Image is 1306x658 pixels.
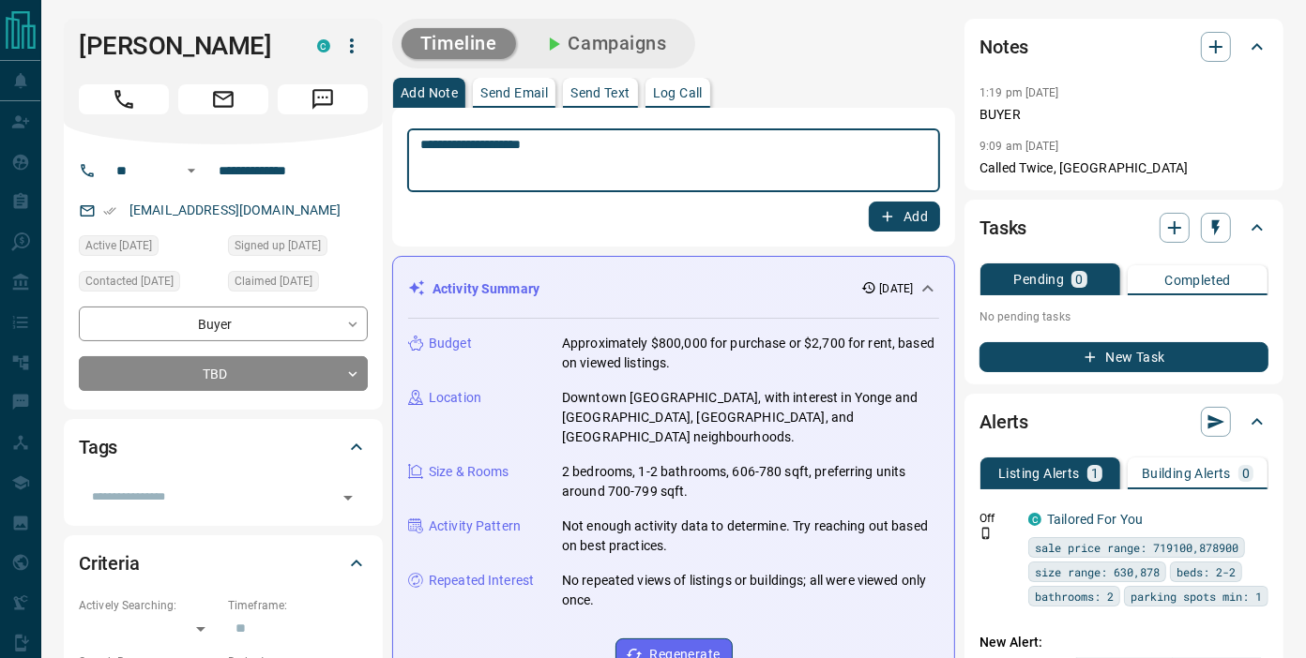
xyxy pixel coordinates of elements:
[570,86,630,99] p: Send Text
[480,86,548,99] p: Send Email
[653,86,703,99] p: Log Call
[979,510,1017,527] p: Off
[1035,562,1160,581] span: size range: 630,878
[79,307,368,341] div: Buyer
[228,271,368,297] div: Fri Sep 12 2025
[979,158,1268,178] p: Called Twice, [GEOGRAPHIC_DATA]
[129,202,342,217] a: [EMAIL_ADDRESS][DOMAIN_NAME]
[278,84,368,114] span: Message
[79,541,368,586] div: Criteria
[562,462,939,501] p: 2 bedrooms, 1-2 bathrooms, 606-780 sqft, preferring units around 700-799 sqft.
[79,425,368,470] div: Tags
[429,462,509,482] p: Size & Rooms
[429,516,521,536] p: Activity Pattern
[562,334,939,373] p: Approximately $800,000 for purchase or $2,700 for rent, based on viewed listings.
[180,159,203,182] button: Open
[979,633,1268,652] p: New Alert:
[562,516,939,556] p: Not enough activity data to determine. Try reaching out based on best practices.
[979,24,1268,69] div: Notes
[1131,587,1262,606] span: parking spots min: 1
[79,271,219,297] div: Fri Sep 12 2025
[1047,512,1143,527] a: Tailored For You
[1028,513,1041,526] div: condos.ca
[433,279,539,299] p: Activity Summary
[228,597,368,614] p: Timeframe:
[562,388,939,447] p: Downtown [GEOGRAPHIC_DATA], with interest in Yonge and [GEOGRAPHIC_DATA], [GEOGRAPHIC_DATA], and ...
[979,205,1268,250] div: Tasks
[178,84,268,114] span: Email
[1035,587,1114,606] span: bathrooms: 2
[979,342,1268,372] button: New Task
[429,334,472,353] p: Budget
[79,548,140,578] h2: Criteria
[1091,467,1099,480] p: 1
[1075,273,1083,286] p: 0
[979,399,1268,444] div: Alerts
[998,467,1080,480] p: Listing Alerts
[429,388,481,408] p: Location
[869,202,940,232] button: Add
[1164,274,1231,287] p: Completed
[235,272,312,291] span: Claimed [DATE]
[562,571,939,610] p: No repeated views of listings or buildings; all were viewed only once.
[1242,467,1250,480] p: 0
[79,84,169,114] span: Call
[79,432,117,462] h2: Tags
[979,303,1268,331] p: No pending tasks
[85,272,174,291] span: Contacted [DATE]
[408,272,939,307] div: Activity Summary[DATE]
[979,140,1059,153] p: 9:09 am [DATE]
[1142,467,1231,480] p: Building Alerts
[979,86,1059,99] p: 1:19 pm [DATE]
[979,407,1028,437] h2: Alerts
[317,39,330,52] div: condos.ca
[85,236,152,255] span: Active [DATE]
[228,235,368,262] div: Fri Sep 12 2025
[979,32,1028,62] h2: Notes
[1177,562,1236,581] span: beds: 2-2
[235,236,321,255] span: Signed up [DATE]
[979,213,1026,243] h2: Tasks
[103,204,116,217] svg: Email Verified
[79,597,219,614] p: Actively Searching:
[402,28,516,59] button: Timeline
[1014,273,1065,286] p: Pending
[979,527,993,540] svg: Push Notification Only
[979,105,1268,125] p: BUYER
[79,235,219,262] div: Fri Sep 12 2025
[335,485,361,511] button: Open
[1035,538,1238,557] span: sale price range: 719100,878900
[79,356,368,391] div: TBD
[401,86,458,99] p: Add Note
[880,280,914,297] p: [DATE]
[429,571,534,591] p: Repeated Interest
[79,31,289,61] h1: [PERSON_NAME]
[524,28,686,59] button: Campaigns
